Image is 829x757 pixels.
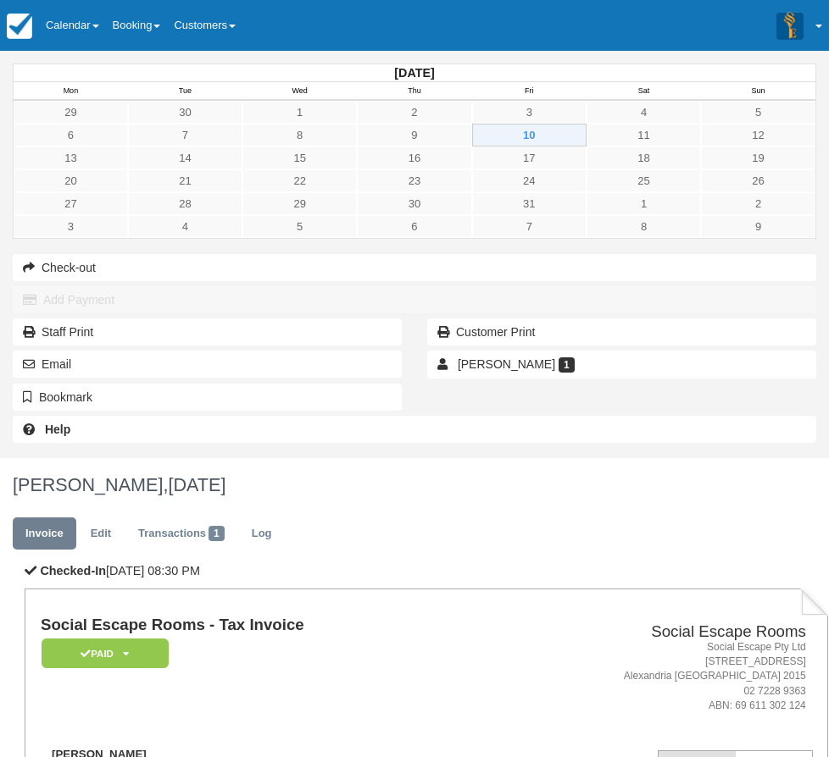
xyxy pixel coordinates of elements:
[701,192,815,215] a: 2
[587,215,701,238] a: 8
[128,192,242,215] a: 28
[394,66,434,80] strong: [DATE]
[13,475,816,495] h1: [PERSON_NAME],
[701,146,815,169] a: 19
[128,215,242,238] a: 4
[587,101,701,124] a: 4
[13,416,816,443] a: Help
[357,82,471,101] th: Thu
[587,146,701,169] a: 18
[13,254,816,281] button: Check-out
[701,169,815,192] a: 26
[701,215,815,238] a: 9
[7,14,32,39] img: checkfront-main-nav-mini-logo.png
[701,82,815,101] th: Sun
[357,215,471,238] a: 6
[41,638,163,669] a: Paid
[587,82,701,101] th: Sat
[242,101,357,124] a: 1
[472,124,587,146] a: 10
[40,564,106,577] b: Checked-In
[519,640,806,713] address: Social Escape Pty Ltd [STREET_ADDRESS] Alexandria [GEOGRAPHIC_DATA] 2015 02 7228 9363 ABN: 69 611...
[13,384,402,411] button: Bookmark
[242,169,357,192] a: 22
[14,215,128,238] a: 3
[25,562,828,580] p: [DATE] 08:30 PM
[239,517,285,550] a: Log
[587,124,701,146] a: 11
[242,215,357,238] a: 5
[14,192,128,215] a: 27
[357,169,471,192] a: 23
[701,124,815,146] a: 12
[14,169,128,192] a: 20
[472,215,587,238] a: 7
[472,169,587,192] a: 24
[242,82,357,101] th: Wed
[14,146,128,169] a: 13
[357,192,471,215] a: 30
[13,318,402,345] a: Staff Print
[42,638,169,668] em: Paid
[128,101,242,124] a: 30
[14,124,128,146] a: 6
[357,124,471,146] a: 9
[472,146,587,169] a: 17
[357,101,471,124] a: 2
[128,124,242,146] a: 7
[13,517,76,550] a: Invoice
[128,146,242,169] a: 14
[78,517,124,550] a: Edit
[472,192,587,215] a: 31
[128,82,242,101] th: Tue
[472,101,587,124] a: 3
[209,526,225,541] span: 1
[427,318,816,345] a: Customer Print
[242,124,357,146] a: 8
[472,82,587,101] th: Fri
[701,101,815,124] a: 5
[13,351,402,378] button: Email
[128,169,242,192] a: 21
[519,623,806,641] h2: Social Escape Rooms
[14,82,128,101] th: Mon
[125,517,237,550] a: Transactions1
[242,192,357,215] a: 29
[41,616,512,634] h1: Social Escape Rooms - Tax Invoice
[168,474,225,495] span: [DATE]
[458,357,555,371] span: [PERSON_NAME]
[13,286,816,313] button: Add Payment
[427,351,816,378] a: [PERSON_NAME] 1
[45,423,70,436] b: Help
[587,192,701,215] a: 1
[587,169,701,192] a: 25
[776,12,804,39] img: A3
[357,146,471,169] a: 16
[242,146,357,169] a: 15
[14,101,128,124] a: 29
[559,357,575,373] span: 1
